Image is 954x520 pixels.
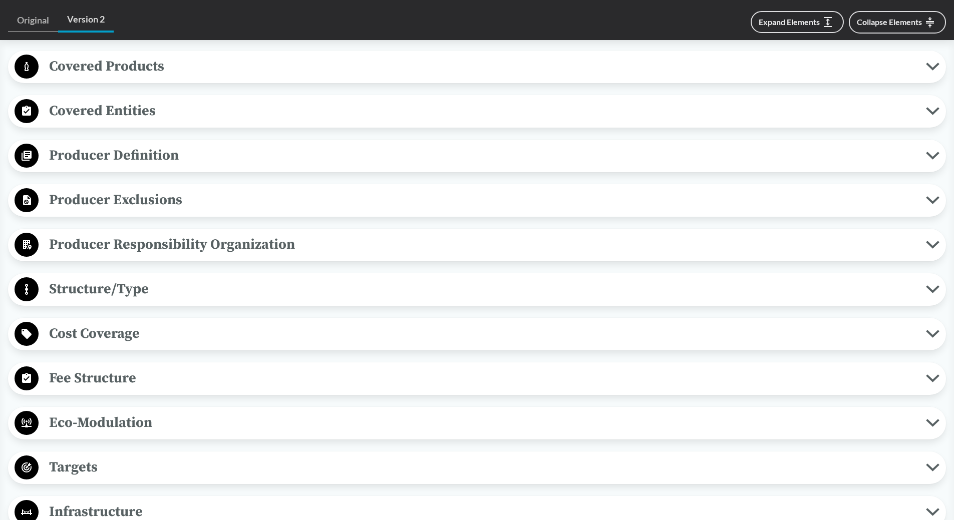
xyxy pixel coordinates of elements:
span: Targets [39,456,926,478]
span: Covered Products [39,55,926,78]
button: Targets [12,455,942,480]
button: Expand Elements [751,11,844,33]
span: Fee Structure [39,367,926,389]
a: Version 2 [58,8,114,33]
button: Structure/Type [12,277,942,302]
button: Covered Products [12,54,942,80]
button: Eco-Modulation [12,410,942,436]
span: Producer Exclusions [39,189,926,211]
button: Producer Definition [12,143,942,169]
a: Original [8,9,58,32]
button: Collapse Elements [849,11,946,34]
span: Producer Definition [39,144,926,167]
button: Covered Entities [12,99,942,124]
span: Producer Responsibility Organization [39,233,926,256]
span: Eco-Modulation [39,411,926,434]
button: Fee Structure [12,366,942,391]
button: Cost Coverage [12,321,942,347]
span: Cost Coverage [39,322,926,345]
button: Producer Responsibility Organization [12,232,942,258]
button: Producer Exclusions [12,188,942,213]
span: Covered Entities [39,100,926,122]
span: Structure/Type [39,278,926,300]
